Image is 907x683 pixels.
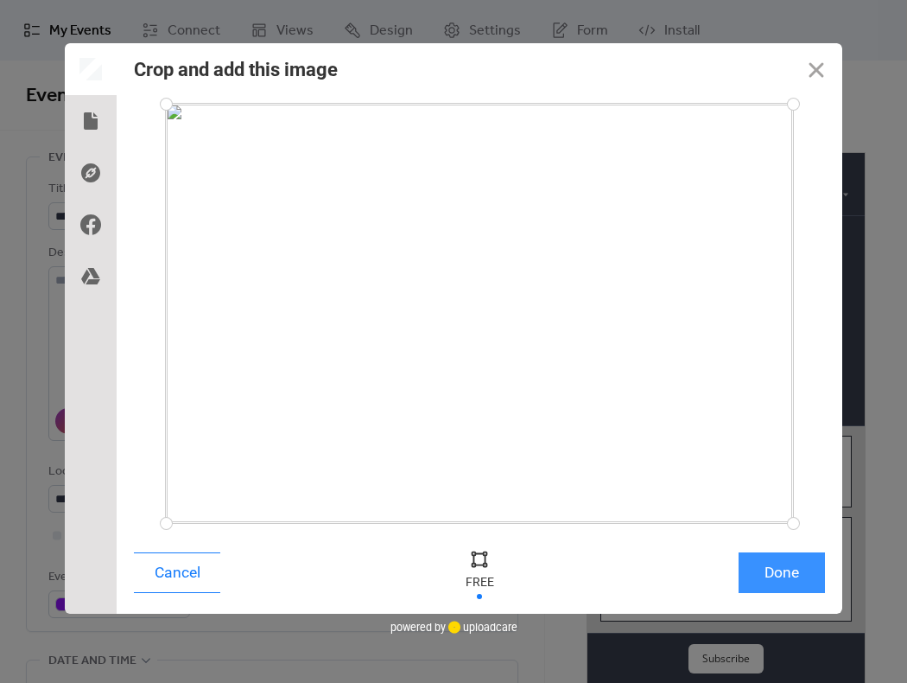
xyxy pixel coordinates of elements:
[790,43,842,95] button: Close
[65,95,117,147] div: Local Files
[65,199,117,251] div: Facebook
[65,251,117,303] div: Google Drive
[134,59,338,80] div: Crop and add this image
[739,552,825,593] button: Done
[65,43,117,95] div: Preview
[65,147,117,199] div: Direct Link
[446,621,517,634] a: uploadcare
[390,614,517,640] div: powered by
[134,552,220,593] button: Cancel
